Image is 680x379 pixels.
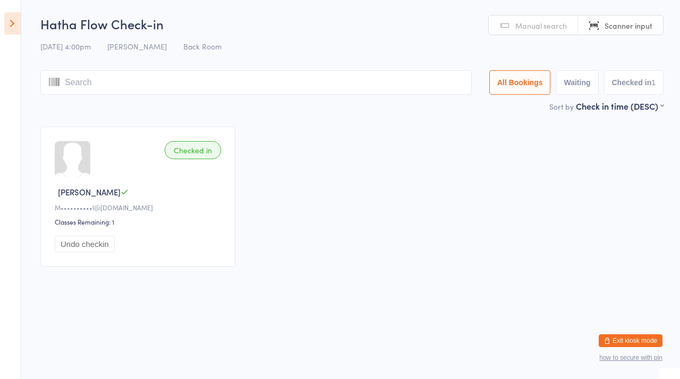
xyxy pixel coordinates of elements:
button: Checked in1 [604,70,664,95]
button: how to secure with pin [599,354,662,361]
button: Exit kiosk mode [599,334,662,347]
input: Search [40,70,472,95]
div: Check in time (DESC) [576,100,664,112]
span: [PERSON_NAME] [58,186,121,197]
button: Waiting [556,70,598,95]
button: All Bookings [489,70,551,95]
span: Manual search [515,20,567,31]
div: 1 [651,78,656,87]
div: Checked in [165,141,221,159]
span: Scanner input [605,20,652,31]
span: [PERSON_NAME] [107,41,167,52]
span: Back Room [183,41,222,52]
div: M••••••••••l@[DOMAIN_NAME] [55,203,224,212]
span: [DATE] 4:00pm [40,41,91,52]
label: Sort by [549,101,574,112]
div: Classes Remaining: 1 [55,217,224,226]
h2: Hatha Flow Check-in [40,15,664,32]
button: Undo checkin [55,236,115,252]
